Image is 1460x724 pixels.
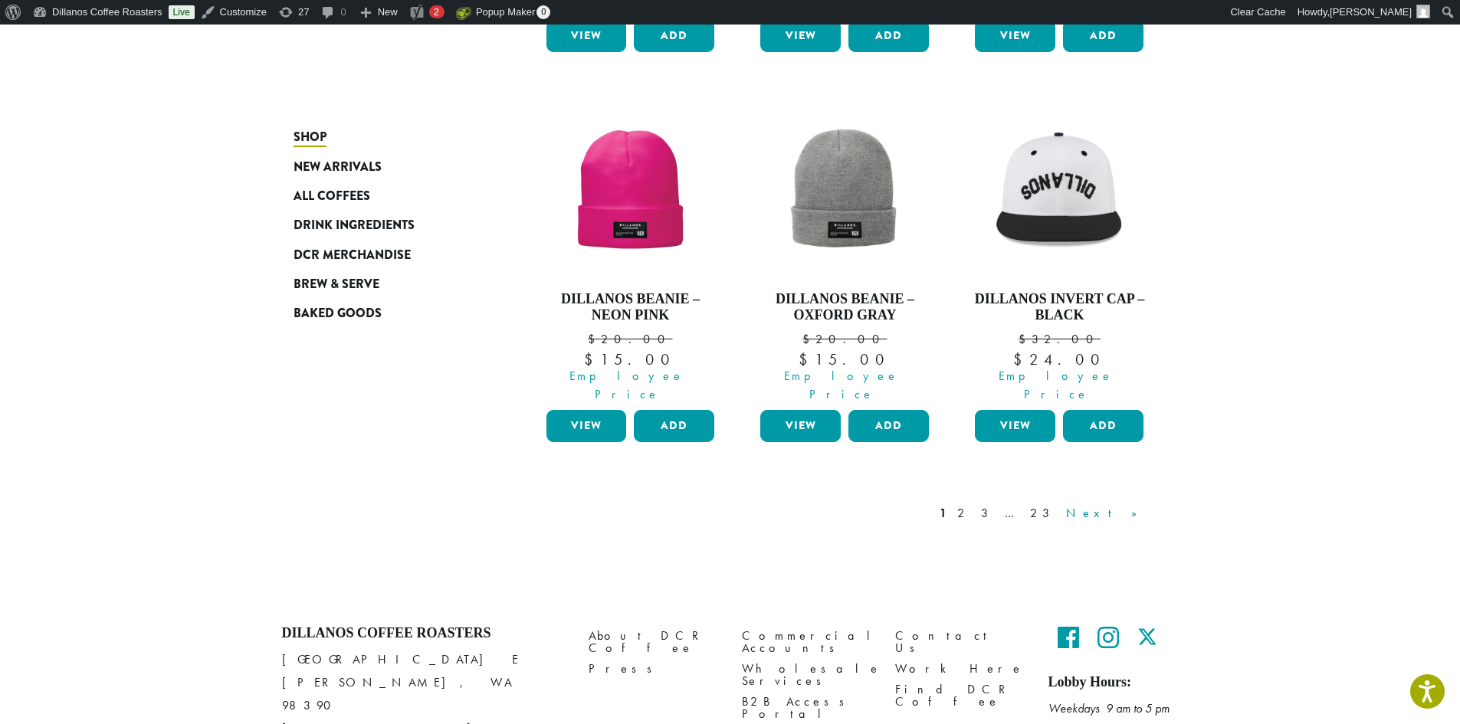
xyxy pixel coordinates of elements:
h4: Dillanos Beanie – Oxford Gray [756,291,933,324]
span: Baked Goods [294,304,382,323]
span: 0 [536,5,550,19]
bdi: 15.00 [799,349,891,369]
a: Live [169,5,195,19]
bdi: 20.00 [802,331,887,347]
span: $ [588,331,601,347]
span: DCR Merchandise [294,246,411,265]
span: Employee Price [965,367,1147,404]
button: Add [848,410,929,442]
button: Add [634,410,714,442]
img: Backwards-Black-scaled.png [971,103,1147,279]
a: Wholesale Services [742,658,872,691]
a: 1 [937,504,950,523]
span: $ [584,349,600,369]
h4: Dillanos Invert Cap – Black [971,291,1147,324]
button: Add [848,20,929,52]
button: Add [1063,20,1143,52]
span: Shop [294,128,326,147]
a: View [546,20,627,52]
a: Shop [294,123,477,152]
a: Press [589,658,719,679]
span: All Coffees [294,187,370,206]
span: Employee Price [750,367,933,404]
a: Baked Goods [294,299,477,328]
button: Add [1063,410,1143,442]
a: All Coffees [294,182,477,211]
span: Brew & Serve [294,275,379,294]
a: Brew & Serve [294,270,477,299]
a: View [760,20,841,52]
h4: Dillanos Coffee Roasters [282,625,566,642]
span: $ [799,349,815,369]
em: Weekdays 9 am to 5 pm [1048,700,1170,716]
a: … [1002,504,1022,523]
bdi: 20.00 [588,331,672,347]
a: Contact Us [895,625,1025,658]
span: 2 [434,6,439,18]
a: View [760,410,841,442]
span: $ [802,331,815,347]
bdi: 15.00 [584,349,676,369]
img: Beanie-Gray-scaled.png [756,103,933,279]
a: 2 [954,504,973,523]
bdi: 24.00 [1013,349,1106,369]
img: Beanie-Hot-Pink-scaled.png [542,103,718,279]
a: 23 [1027,504,1058,523]
span: Employee Price [536,367,719,404]
button: Add [634,20,714,52]
a: About DCR Coffee [589,625,719,658]
a: New Arrivals [294,152,477,181]
bdi: 32.00 [1019,331,1101,347]
a: 3 [978,504,997,523]
span: New Arrivals [294,158,382,177]
a: Next » [1063,504,1151,523]
span: $ [1013,349,1029,369]
span: [PERSON_NAME] [1330,6,1412,18]
a: Drink Ingredients [294,211,477,240]
h4: Dillanos Beanie – Neon Pink [543,291,719,324]
a: B2B Access Portal [742,691,872,724]
a: Dillanos Beanie – Oxford Gray $20.00 Employee Price [756,103,933,404]
h5: Lobby Hours: [1048,674,1179,691]
a: View [975,410,1055,442]
a: Dillanos Invert Cap – Black $32.00 Employee Price [971,103,1147,404]
a: View [546,410,627,442]
a: Find DCR Coffee [895,679,1025,712]
a: View [975,20,1055,52]
a: Work Here [895,658,1025,679]
a: DCR Merchandise [294,241,477,270]
a: Commercial Accounts [742,625,872,658]
span: Drink Ingredients [294,216,415,235]
a: Dillanos Beanie – Neon Pink $20.00 Employee Price [543,103,719,404]
span: $ [1019,331,1032,347]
